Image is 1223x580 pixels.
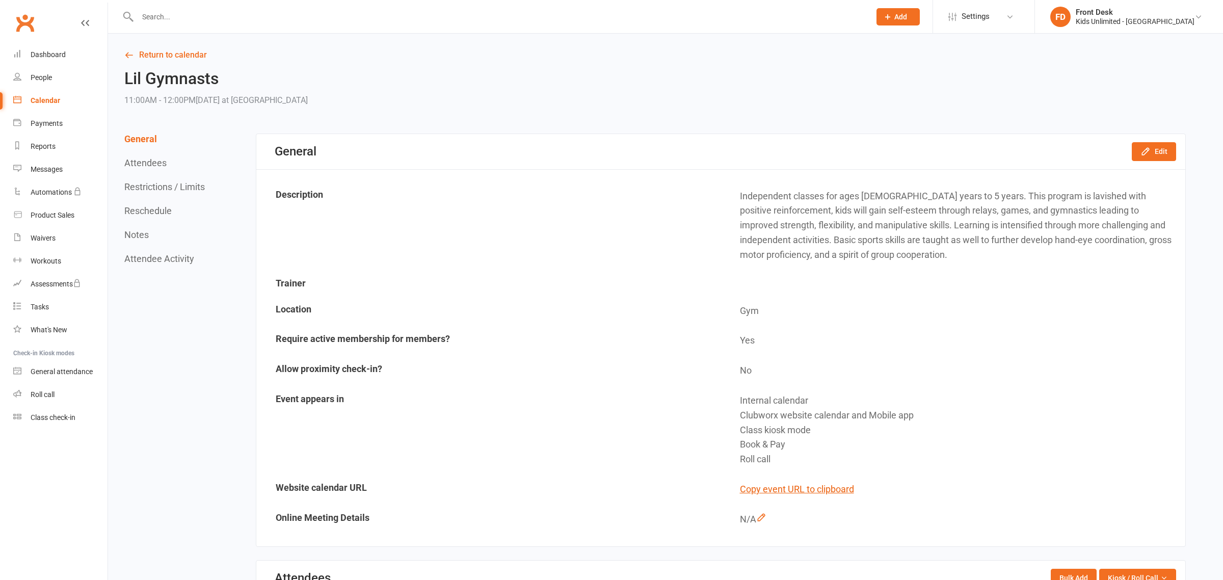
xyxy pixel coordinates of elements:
a: Product Sales [13,204,108,227]
div: People [31,73,52,82]
td: Event appears in [257,386,721,474]
div: What's New [31,326,67,334]
a: Dashboard [13,43,108,66]
div: FD [1050,7,1071,27]
div: Product Sales [31,211,74,219]
div: Internal calendar [740,393,1178,408]
div: Dashboard [31,50,66,59]
div: Class check-in [31,413,75,421]
button: Edit [1132,142,1176,161]
a: Automations [13,181,108,204]
td: Description [257,182,721,270]
div: Messages [31,165,63,173]
div: Tasks [31,303,49,311]
div: Clubworx website calendar and Mobile app [740,408,1178,423]
input: Search... [135,10,863,24]
a: Messages [13,158,108,181]
div: N/A [740,512,1178,527]
a: Payments [13,112,108,135]
td: Allow proximity check-in? [257,356,721,385]
a: Assessments [13,273,108,296]
a: General attendance kiosk mode [13,360,108,383]
div: Roll call [740,452,1178,467]
span: Add [894,13,907,21]
button: Reschedule [124,205,172,216]
a: Waivers [13,227,108,250]
a: Return to calendar [124,48,1186,62]
td: Yes [722,326,1185,355]
div: Calendar [31,96,60,104]
button: Attendees [124,157,167,168]
button: Restrictions / Limits [124,181,205,192]
h2: Lil Gymnasts [124,70,308,88]
a: People [13,66,108,89]
div: Roll call [31,390,55,399]
div: Book & Pay [740,437,1178,452]
td: Gym [722,297,1185,326]
div: General [275,144,316,159]
a: Class kiosk mode [13,406,108,429]
div: General attendance [31,367,93,376]
div: Kids Unlimited - [GEOGRAPHIC_DATA] [1076,17,1194,26]
td: Trainer [257,271,721,296]
td: Require active membership for members? [257,326,721,355]
button: Copy event URL to clipboard [740,482,854,497]
div: Waivers [31,234,56,242]
div: Assessments [31,280,81,288]
a: Reports [13,135,108,158]
td: Independent classes for ages [DEMOGRAPHIC_DATA] years to 5 years. This program is lavished with p... [722,182,1185,270]
div: 11:00AM - 12:00PM[DATE] [124,93,308,108]
td: Location [257,297,721,326]
a: Clubworx [12,10,38,36]
button: Notes [124,229,149,240]
div: Reports [31,142,56,150]
button: Attendee Activity [124,253,194,264]
div: Payments [31,119,63,127]
button: Add [876,8,920,25]
td: Website calendar URL [257,475,721,504]
div: Class kiosk mode [740,423,1178,438]
div: Workouts [31,257,61,265]
a: What's New [13,319,108,341]
a: Workouts [13,250,108,273]
span: Settings [962,5,990,28]
div: Front Desk [1076,8,1194,17]
a: Calendar [13,89,108,112]
div: Automations [31,188,72,196]
a: Tasks [13,296,108,319]
a: Roll call [13,383,108,406]
td: Online Meeting Details [257,505,721,534]
td: No [722,356,1185,385]
button: General [124,134,157,144]
span: at [GEOGRAPHIC_DATA] [222,95,308,105]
